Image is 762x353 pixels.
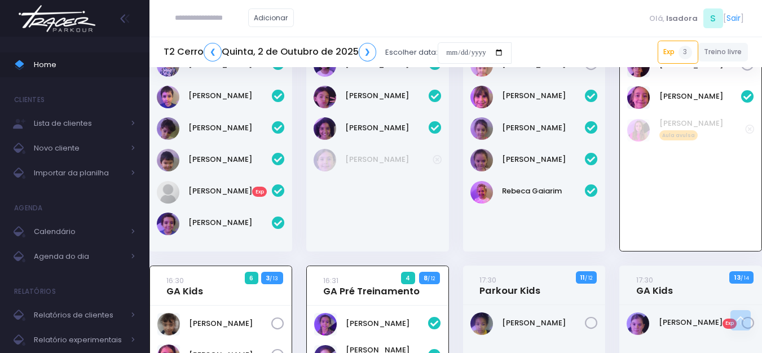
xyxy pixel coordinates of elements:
strong: 11 [580,273,585,282]
a: [PERSON_NAME] [345,90,429,102]
a: [PERSON_NAME] Aula avulsa [659,118,746,140]
small: / 12 [428,275,435,282]
img: Maria Pirani Arruda [470,117,493,140]
small: / 12 [585,275,592,281]
span: Relatórios de clientes [34,308,124,323]
img: Fernanda Leite [627,119,650,142]
a: [PERSON_NAME] [345,154,433,165]
img: Manuela Kowalesky Cardoso [470,86,493,108]
small: 17:30 [479,275,496,285]
span: Lista de clientes [34,116,124,131]
small: / 14 [741,275,749,281]
span: Relatório experimentais [34,333,124,347]
a: [PERSON_NAME] [659,91,742,102]
a: Rebeca Gaiarim [502,186,585,197]
img: Marina Formigoni Rente Ferreira [470,149,493,171]
img: Gabriel Bicalho [627,86,650,109]
span: Novo cliente [34,141,124,156]
img: Mikael Arina Scudeller [157,149,179,171]
a: Treino livre [698,43,748,61]
a: 16:31GA Pré Treinamento [323,275,420,297]
a: ❮ [204,43,222,61]
img: Marcelly Zimmermann Freire [314,86,336,108]
a: [PERSON_NAME] [346,318,428,329]
h4: Clientes [14,89,45,111]
a: Exp3 [658,41,698,63]
img: Miguel Minghetti [157,117,179,140]
img: Serena Odara M Gomes do Amaral [470,312,493,335]
strong: 13 [734,273,741,282]
small: 17:30 [636,275,653,285]
img: Catharina Dalonso [314,313,337,336]
small: / 13 [270,275,278,282]
span: Olá, [649,13,664,24]
a: 17:30Parkour Kids [479,274,540,297]
div: [ ] [645,6,748,31]
a: [PERSON_NAME]Exp [188,186,272,197]
a: [PERSON_NAME] [188,217,272,228]
a: Adicionar [248,8,294,27]
h4: Agenda [14,197,43,219]
a: [PERSON_NAME] [345,122,429,134]
small: 16:31 [323,275,338,286]
img: Carolina Costa [157,313,180,336]
span: 3 [679,46,692,59]
strong: 3 [266,273,270,283]
a: Sair [726,12,741,24]
small: 16:30 [166,275,184,286]
h5: T2 Cerro Quinta, 2 de Outubro de 2025 [164,43,376,61]
a: [PERSON_NAME] [188,90,272,102]
img: Lucas Kaufman Gomes [157,86,179,108]
a: [PERSON_NAME] [189,318,271,329]
h4: Relatórios [14,280,56,303]
img: Rebeca Gaiarim Basso [470,181,493,204]
strong: 8 [424,273,428,283]
a: [PERSON_NAME]Exp [659,317,742,328]
img: Isabella Fascina Souza [627,312,649,335]
span: Exp [723,319,737,329]
img: NATALIE DIAS DE SOUZA [314,117,336,140]
div: Escolher data: [164,39,512,65]
span: 6 [245,272,258,284]
img: Nicolas dias de Souza [157,181,179,204]
a: [PERSON_NAME] [502,122,585,134]
a: 16:30GA Kids [166,275,203,297]
span: Home [34,58,135,72]
a: [PERSON_NAME] [502,317,585,329]
a: ❯ [359,43,377,61]
a: [PERSON_NAME] [502,90,585,102]
span: 4 [401,272,415,284]
a: 17:30GA Kids [636,274,673,297]
a: [PERSON_NAME] [188,122,272,134]
a: [PERSON_NAME] [188,154,272,165]
span: Aula avulsa [659,130,698,140]
span: Agenda do dia [34,249,124,264]
span: Isadora [666,13,698,24]
img: Livia Lopes [314,149,336,171]
span: S [703,8,723,28]
img: Vicente Mota silva [157,213,179,235]
span: Importar da planilha [34,166,124,180]
span: Exp [252,187,267,197]
span: Calendário [34,224,124,239]
a: [PERSON_NAME] [502,154,585,165]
